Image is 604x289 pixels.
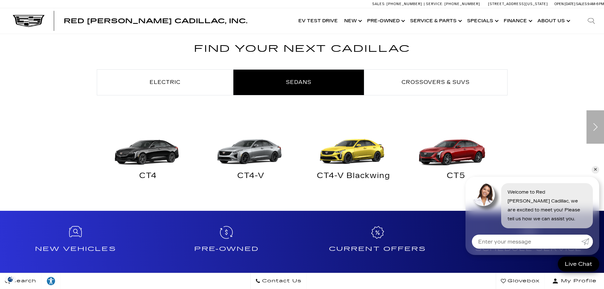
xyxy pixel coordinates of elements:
[562,260,595,268] span: Live Chat
[286,79,311,85] span: Sedans
[64,18,247,24] a: Red [PERSON_NAME] Cadillac, Inc.
[204,173,297,181] div: CT4-V
[501,183,593,228] div: Welcome to Red [PERSON_NAME] Cadillac, we are excited to meet you! Please tell us how we can assi...
[506,277,540,286] span: Glovebox
[150,79,181,85] span: Electric
[97,41,508,65] h2: Find Your Next Cadillac
[102,173,195,181] div: CT4
[496,273,545,289] a: Glovebox
[10,277,36,286] span: Search
[387,2,422,6] span: [PHONE_NUMBER]
[97,120,200,186] a: CT4 CT4
[341,8,364,34] a: New
[302,120,405,186] a: CT4-V Blackwing CT4-V Blackwing
[501,8,534,34] a: Finance
[3,276,18,283] img: Opt-Out Icon
[203,120,299,168] img: CT4-V
[464,8,501,34] a: Specials
[407,8,464,34] a: Service & Parts
[97,120,508,186] div: Sedans
[364,69,508,95] li: Crossovers & SUVs
[41,276,60,286] div: Explore your accessibility options
[233,69,364,95] li: Sedans
[97,69,233,95] li: Electric
[456,244,601,254] h4: Schedule Service
[151,211,302,274] a: Pre-Owned
[554,2,575,6] span: Open [DATE]
[405,120,508,186] a: CT5 CT5
[472,235,581,249] input: Enter your message
[13,15,45,27] img: Cadillac Dark Logo with Cadillac White Text
[488,2,548,6] a: [STREET_ADDRESS][US_STATE]
[472,183,495,206] img: Agent profile photo
[305,244,451,254] h4: Current Offers
[406,120,503,168] img: CT5
[305,120,402,168] img: CT4-V Blackwing
[558,277,597,286] span: My Profile
[576,2,587,6] span: Sales:
[401,79,470,85] span: Crossovers & SUVs
[250,273,307,289] a: Contact Us
[3,276,18,283] section: Click to Open Cookie Consent Modal
[586,110,604,144] div: Next
[153,244,299,254] h4: Pre-Owned
[41,273,61,289] a: Explore your accessibility options
[372,2,386,6] span: Sales:
[558,257,599,272] a: Live Chat
[444,2,480,6] span: [PHONE_NUMBER]
[364,8,407,34] a: Pre-Owned
[199,120,302,186] a: CT4-V CT4-V
[545,273,604,289] button: Open user profile menu
[295,8,341,34] a: EV Test Drive
[534,8,572,34] a: About Us
[426,2,444,6] span: Service:
[409,173,503,181] div: CT5
[100,120,196,168] img: CT4
[64,17,247,25] span: Red [PERSON_NAME] Cadillac, Inc.
[260,277,302,286] span: Contact Us
[579,8,604,34] div: Search
[424,2,482,6] a: Service: [PHONE_NUMBER]
[453,211,604,274] a: Schedule Service
[372,2,424,6] a: Sales: [PHONE_NUMBER]
[302,211,453,274] a: Current Offers
[3,244,148,254] h4: New Vehicles
[581,235,593,249] a: Submit
[307,173,400,181] div: CT4-V Blackwing
[587,2,604,6] span: 9 AM-6 PM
